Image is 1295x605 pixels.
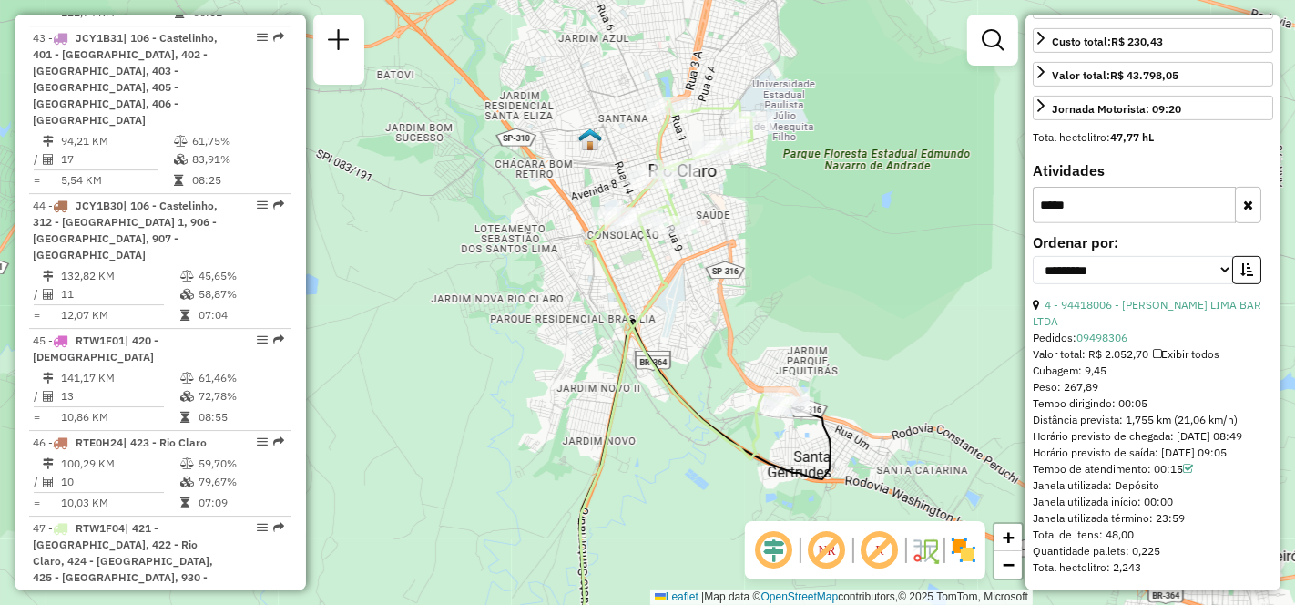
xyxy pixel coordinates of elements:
[1033,62,1273,87] a: Valor total:R$ 43.798,05
[174,136,188,147] i: % de utilização do peso
[1076,331,1127,344] a: 09498306
[198,369,284,387] td: 61,46%
[1033,445,1273,461] div: Horário previsto de saída: [DATE] 09:05
[76,199,123,212] span: JCY1B30
[33,333,158,364] span: 45 -
[198,408,284,426] td: 08:55
[257,32,268,43] em: Opções
[60,369,179,387] td: 141,17 KM
[1003,553,1015,576] span: −
[43,373,54,384] i: Distância Total
[60,171,173,190] td: 5,54 KM
[1003,526,1015,549] span: +
[1033,346,1273,363] div: Valor total: R$ 2.052,70
[60,285,179,303] td: 11
[1033,527,1273,543] div: Total de itens: 48,00
[1033,428,1273,445] div: Horário previsto de chegada: [DATE] 08:49
[949,536,978,565] img: Exibir/Ocultar setores
[60,132,173,150] td: 94,21 KM
[198,455,284,473] td: 59,70%
[655,590,698,603] a: Leaflet
[1232,256,1261,284] button: Ordem crescente
[1033,395,1273,412] div: Tempo dirigindo: 00:05
[33,521,213,600] span: 47 -
[994,551,1022,579] a: Zoom out
[1033,510,1273,527] div: Janela utilizada término: 23:59
[33,473,42,491] td: /
[60,150,173,169] td: 17
[994,524,1022,551] a: Zoom in
[805,528,849,572] span: Exibir NR
[60,267,179,285] td: 132,82 KM
[1033,96,1273,120] a: Jornada Motorista: 09:20
[1033,412,1273,428] div: Distância prevista: 1,755 km (21,06 km/h)
[180,310,189,321] i: Tempo total em rota
[60,473,179,491] td: 10
[33,171,42,190] td: =
[33,436,207,449] span: 46 -
[180,477,194,487] i: % de utilização da cubagem
[43,391,54,402] i: Total de Atividades
[33,150,42,169] td: /
[180,458,194,469] i: % de utilização do peso
[198,285,284,303] td: 58,87%
[43,136,54,147] i: Distância Total
[76,436,123,449] span: RTE0H24
[1033,477,1273,494] div: Janela utilizada: Depósito
[701,590,704,603] span: |
[43,154,54,165] i: Total de Atividades
[257,334,268,345] em: Opções
[198,494,284,512] td: 07:09
[911,536,940,565] img: Fluxo de ruas
[198,306,284,324] td: 07:04
[191,150,283,169] td: 83,91%
[60,455,179,473] td: 100,29 KM
[257,522,268,533] em: Opções
[180,497,189,508] i: Tempo total em rota
[1033,380,1098,394] span: Peso: 267,89
[180,373,194,384] i: % de utilização do peso
[1052,67,1178,84] div: Valor total:
[1110,130,1154,144] strong: 47,77 hL
[43,289,54,300] i: Total de Atividades
[174,175,183,186] i: Tempo total em rota
[257,436,268,447] em: Opções
[1033,494,1273,510] div: Janela utilizada início: 00:00
[198,267,284,285] td: 45,65%
[191,132,283,150] td: 61,75%
[1033,364,1106,377] span: Cubagem: 9,45
[33,31,218,127] span: | 106 - Castelinho, 401 - [GEOGRAPHIC_DATA], 402 - [GEOGRAPHIC_DATA], 403 - [GEOGRAPHIC_DATA], 40...
[33,199,218,261] span: | 106 - Castelinho, 312 - [GEOGRAPHIC_DATA] 1, 906 - [GEOGRAPHIC_DATA], 907 - [GEOGRAPHIC_DATA]
[180,271,194,282] i: % de utilização do peso
[1033,298,1261,328] a: 4 - 94418006 - [PERSON_NAME] LIMA BAR LTDA
[33,494,42,512] td: =
[273,436,284,447] em: Rota exportada
[1033,330,1273,346] div: Pedidos:
[578,128,602,151] img: Warecloud Rio Claro
[180,391,194,402] i: % de utilização da cubagem
[273,32,284,43] em: Rota exportada
[1033,559,1273,576] div: Total hectolitro: 2,243
[33,408,42,426] td: =
[1052,34,1163,50] div: Custo total:
[198,387,284,405] td: 72,78%
[43,271,54,282] i: Distância Total
[33,306,42,324] td: =
[1033,129,1273,146] div: Total hectolitro:
[752,528,796,572] span: Ocultar deslocamento
[123,436,207,449] span: | 423 - Rio Claro
[180,289,194,300] i: % de utilização da cubagem
[33,285,42,303] td: /
[198,473,284,491] td: 79,67%
[33,333,158,364] span: | 420 - [DEMOGRAPHIC_DATA]
[273,522,284,533] em: Rota exportada
[174,154,188,165] i: % de utilização da cubagem
[273,334,284,345] em: Rota exportada
[650,590,1033,605] div: Map data © contributors,© 2025 TomTom, Microsoft
[33,31,218,127] span: 43 -
[60,306,179,324] td: 12,07 KM
[1153,347,1219,361] span: Exibir todos
[974,22,1011,58] a: Exibir filtros
[1183,462,1193,476] a: Com service time
[180,412,189,423] i: Tempo total em rota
